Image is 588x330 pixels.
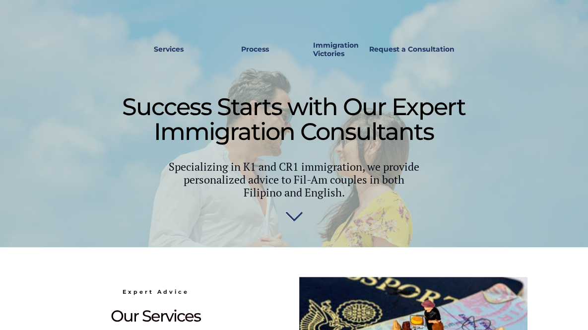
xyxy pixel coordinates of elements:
span: Expert Advice [123,288,189,295]
strong: Process [241,45,269,54]
strong: Services [154,45,184,54]
a: Services [147,38,191,61]
strong: Request a Consultation [369,45,455,54]
span: Our Services [111,306,200,326]
span: Specializing in K1 and CR1 immigration, we provide personalized advice to Fil-Am couples in both ... [169,159,419,199]
a: Immigration Victories [309,38,342,61]
span: Success Starts with Our Expert Immigration Consultants [122,92,465,146]
a: Process [236,38,274,61]
strong: Immigration Victories [313,41,359,58]
a: Request a Consultation [365,38,459,61]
